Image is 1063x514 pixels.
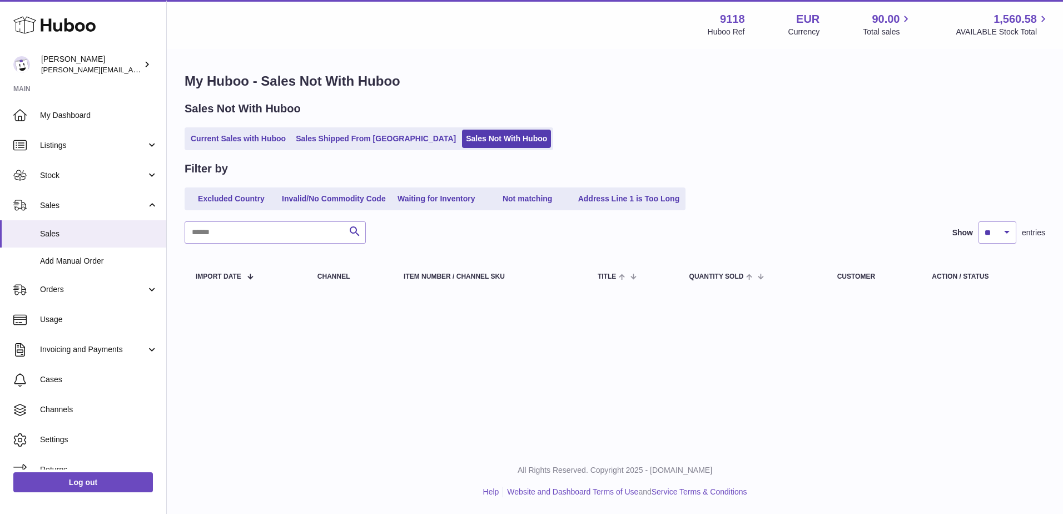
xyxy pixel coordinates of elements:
[40,434,158,445] span: Settings
[1022,228,1045,238] span: entries
[796,12,819,27] strong: EUR
[40,464,158,475] span: Returns
[837,273,910,280] div: Customer
[40,170,146,181] span: Stock
[952,228,973,238] label: Show
[392,190,481,208] a: Waiting for Inventory
[40,344,146,355] span: Invoicing and Payments
[196,273,241,280] span: Import date
[40,374,158,385] span: Cases
[720,12,745,27] strong: 9118
[708,27,745,37] div: Huboo Ref
[404,273,575,280] div: Item Number / Channel SKU
[788,27,820,37] div: Currency
[40,229,158,239] span: Sales
[185,161,228,176] h2: Filter by
[292,130,460,148] a: Sales Shipped From [GEOGRAPHIC_DATA]
[483,487,499,496] a: Help
[185,101,301,116] h2: Sales Not With Huboo
[652,487,747,496] a: Service Terms & Conditions
[176,465,1054,476] p: All Rights Reserved. Copyright 2025 - [DOMAIN_NAME]
[40,284,146,295] span: Orders
[40,140,146,151] span: Listings
[503,487,747,497] li: and
[185,72,1045,90] h1: My Huboo - Sales Not With Huboo
[41,54,141,75] div: [PERSON_NAME]
[40,200,146,211] span: Sales
[13,56,30,73] img: freddie.sawkins@czechandspeake.com
[507,487,638,496] a: Website and Dashboard Terms of Use
[187,130,290,148] a: Current Sales with Huboo
[41,65,282,74] span: [PERSON_NAME][EMAIL_ADDRESS][PERSON_NAME][DOMAIN_NAME]
[689,273,744,280] span: Quantity Sold
[863,12,912,37] a: 90.00 Total sales
[574,190,684,208] a: Address Line 1 is Too Long
[994,12,1037,27] span: 1,560.58
[40,110,158,121] span: My Dashboard
[483,190,572,208] a: Not matching
[13,472,153,492] a: Log out
[956,27,1050,37] span: AVAILABLE Stock Total
[863,27,912,37] span: Total sales
[40,256,158,266] span: Add Manual Order
[278,190,390,208] a: Invalid/No Commodity Code
[462,130,551,148] a: Sales Not With Huboo
[932,273,1034,280] div: Action / Status
[956,12,1050,37] a: 1,560.58 AVAILABLE Stock Total
[40,404,158,415] span: Channels
[187,190,276,208] a: Excluded Country
[40,314,158,325] span: Usage
[598,273,616,280] span: Title
[317,273,381,280] div: Channel
[872,12,900,27] span: 90.00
